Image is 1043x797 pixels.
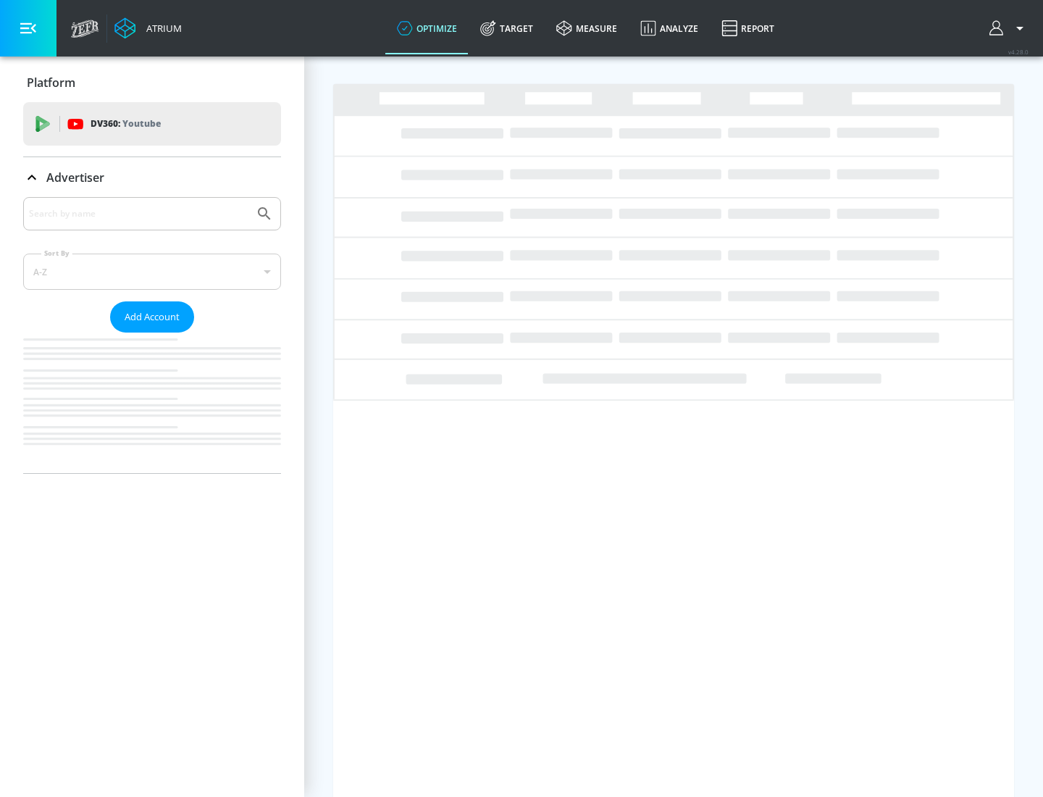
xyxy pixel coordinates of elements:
a: Report [710,2,786,54]
p: Platform [27,75,75,91]
div: Advertiser [23,157,281,198]
label: Sort By [41,249,72,258]
div: DV360: Youtube [23,102,281,146]
a: optimize [385,2,469,54]
span: v 4.28.0 [1008,48,1029,56]
p: DV360: [91,116,161,132]
p: Youtube [122,116,161,131]
div: A-Z [23,254,281,290]
a: measure [545,2,629,54]
a: Atrium [114,17,182,39]
nav: list of Advertiser [23,333,281,473]
div: Platform [23,62,281,103]
input: Search by name [29,204,248,223]
p: Advertiser [46,170,104,185]
button: Add Account [110,301,194,333]
a: Analyze [629,2,710,54]
div: Atrium [141,22,182,35]
div: Advertiser [23,197,281,473]
a: Target [469,2,545,54]
span: Add Account [125,309,180,325]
